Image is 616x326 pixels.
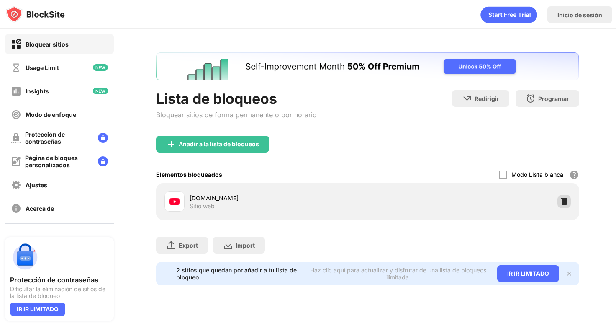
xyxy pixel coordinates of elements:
[156,52,579,80] iframe: Banner
[25,154,91,168] div: Página de bloques personalizados
[236,242,255,249] div: Import
[26,88,49,95] div: Insights
[11,109,21,120] img: focus-off.svg
[475,95,499,102] div: Redirigir
[98,133,108,143] img: lock-menu.svg
[11,203,21,214] img: about-off.svg
[11,39,21,49] img: block-on.svg
[156,90,317,107] div: Lista de bloqueos
[25,131,91,145] div: Protección de contraseñas
[26,205,54,212] div: Acerca de
[10,242,40,272] img: push-password-protection.svg
[156,111,317,119] div: Bloquear sitios de forma permanente o por horario
[557,11,602,18] div: Inicio de sesión
[26,64,59,71] div: Usage Limit
[179,242,198,249] div: Export
[10,303,65,316] div: IR IR LIMITADO
[497,265,559,282] div: IR IR LIMITADO
[6,6,65,23] img: logo-blocksite.svg
[10,286,109,299] div: Dificultar la eliminación de sitios de la lista de bloqueo
[93,64,108,71] img: new-icon.svg
[538,95,569,102] div: Programar
[26,181,47,189] div: Ajustes
[190,194,367,202] div: [DOMAIN_NAME]
[179,141,259,147] div: Añadir a la lista de bloqueos
[26,41,69,48] div: Bloquear sitios
[98,156,108,166] img: lock-menu.svg
[26,111,76,118] div: Modo de enfoque
[511,171,563,178] div: Modo Lista blanca
[10,276,109,284] div: Protección de contraseñas
[93,88,108,94] img: new-icon.svg
[11,180,21,190] img: settings-off.svg
[566,270,572,277] img: x-button.svg
[310,266,487,281] div: Haz clic aquí para actualizar y disfrutar de una lista de bloqueos ilimitada.
[480,6,537,23] div: animation
[169,197,180,207] img: favicons
[176,266,305,281] div: 2 sitios que quedan por añadir a tu lista de bloqueo.
[11,156,21,166] img: customize-block-page-off.svg
[11,133,21,143] img: password-protection-off.svg
[190,202,215,210] div: Sitio web
[11,62,21,73] img: time-usage-off.svg
[156,171,222,178] div: Elementos bloqueados
[11,86,21,96] img: insights-off.svg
